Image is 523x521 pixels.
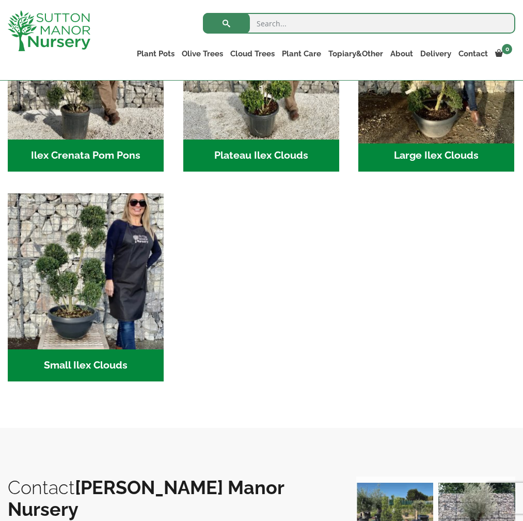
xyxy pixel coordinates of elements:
a: Olive Trees [178,47,227,61]
a: Plant Pots [133,47,178,61]
a: About [387,47,417,61]
input: Search... [203,13,515,34]
img: logo [8,10,90,51]
h2: Large Ilex Clouds [358,140,514,172]
span: 0 [502,44,512,54]
b: [PERSON_NAME] Manor Nursery [8,477,284,520]
img: Small Ilex Clouds [8,193,164,349]
a: 0 [492,47,515,61]
h2: Small Ilex Clouds [8,349,164,381]
a: Visit product category Small Ilex Clouds [8,193,164,381]
h2: Ilex Crenata Pom Pons [8,140,164,172]
a: Topiary&Other [325,47,387,61]
a: Plant Care [278,47,325,61]
h2: Contact [8,477,336,520]
a: Cloud Trees [227,47,278,61]
a: Delivery [417,47,455,61]
h2: Plateau Ilex Clouds [183,140,339,172]
a: Contact [455,47,492,61]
